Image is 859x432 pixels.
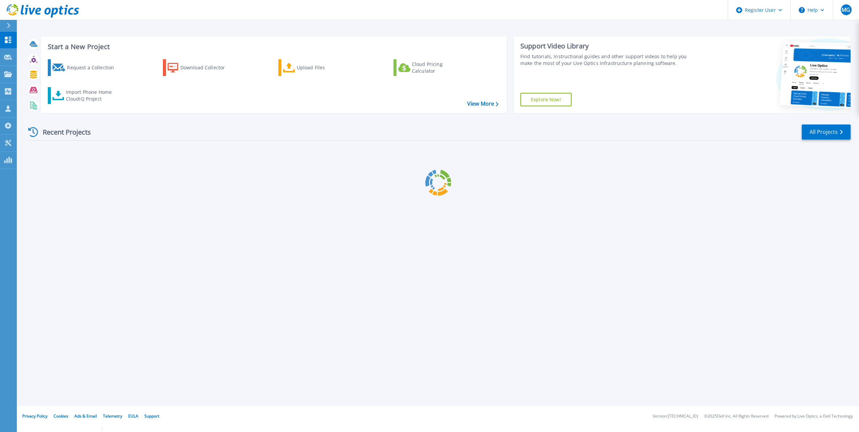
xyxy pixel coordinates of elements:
a: View More [467,101,499,107]
a: All Projects [802,124,851,140]
div: Support Video Library [520,42,694,50]
a: Explore Now! [520,93,572,106]
div: Request a Collection [67,61,121,74]
a: Cloud Pricing Calculator [393,59,469,76]
a: Support [144,413,159,419]
a: Telemetry [103,413,122,419]
div: Upload Files [297,61,351,74]
li: Powered by Live Optics, a Dell Technology [775,414,853,419]
a: Upload Files [278,59,353,76]
span: MG [841,7,850,12]
a: Cookies [54,413,68,419]
li: © 2025 Dell Inc. All Rights Reserved [704,414,768,419]
a: Download Collector [163,59,238,76]
a: Privacy Policy [22,413,47,419]
div: Recent Projects [26,124,100,140]
a: Ads & Email [74,413,97,419]
div: Download Collector [180,61,234,74]
li: Version: [TECHNICAL_ID] [653,414,698,419]
a: EULA [128,413,138,419]
div: Find tutorials, instructional guides and other support videos to help you make the most of your L... [520,53,694,67]
h3: Start a New Project [48,43,498,50]
a: Request a Collection [48,59,123,76]
div: Import Phone Home CloudIQ Project [66,89,118,102]
div: Cloud Pricing Calculator [412,61,466,74]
